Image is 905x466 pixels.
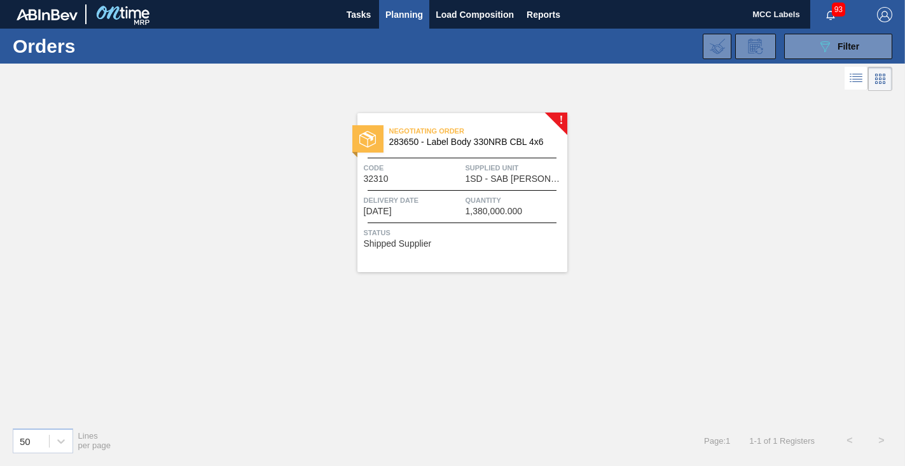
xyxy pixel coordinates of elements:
[364,207,392,216] span: 10/02/2025
[834,425,866,456] button: <
[784,34,892,59] button: Filter
[838,41,859,51] span: Filter
[735,34,776,59] div: Order Review Request
[389,137,557,147] span: 283650 - Label Body 330NRB CBL 4x6
[359,131,376,147] img: status
[436,7,514,22] span: Load Composition
[877,7,892,22] img: Logout
[466,194,564,207] span: Quantity
[466,174,564,184] span: 1SD - SAB Rosslyn Brewery
[78,431,111,450] span: Lines per page
[704,436,730,446] span: Page : 1
[703,34,731,59] div: Import Order Negotiation
[810,6,851,24] button: Notifications
[845,67,868,91] div: List Vision
[466,207,523,216] span: 1,380,000.000
[17,9,78,20] img: TNhmsLtSVTkK8tSr43FrP2fwEKptu5GPRR3wAAAABJRU5ErkJggg==
[338,113,567,272] a: !statusNegotiating Order283650 - Label Body 330NRB CBL 4x6Code32310Supplied Unit1SD - SAB [PERSON...
[868,67,892,91] div: Card Vision
[13,39,193,53] h1: Orders
[466,161,564,174] span: Supplied Unit
[364,161,462,174] span: Code
[389,125,567,137] span: Negotiating Order
[345,7,373,22] span: Tasks
[866,425,897,456] button: >
[364,226,564,239] span: Status
[832,3,845,17] span: 93
[385,7,423,22] span: Planning
[749,436,815,446] span: 1 - 1 of 1 Registers
[364,174,389,184] span: 32310
[527,7,560,22] span: Reports
[364,239,432,249] span: Shipped Supplier
[20,435,31,446] div: 50
[364,194,462,207] span: Delivery Date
